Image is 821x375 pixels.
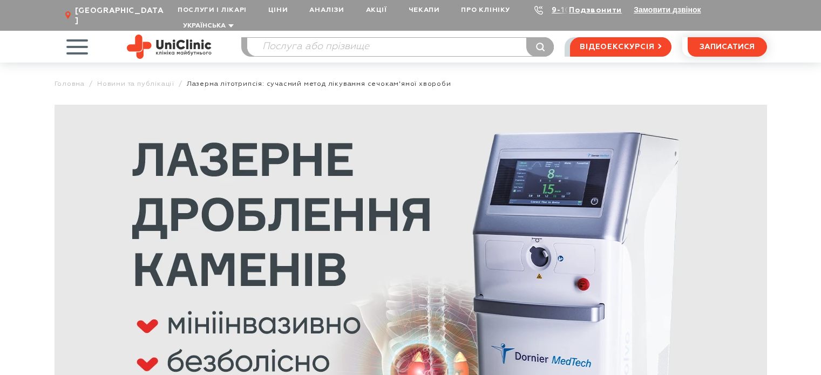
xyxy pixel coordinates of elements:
span: відеоекскурсія [580,38,654,56]
a: 9-103 [552,6,575,14]
span: Лазерна літотрипсія: сучасний метод лікування сечокам'яної хвороби [187,80,451,88]
a: відеоекскурсія [570,37,671,57]
a: Подзвонити [569,6,622,14]
a: Новини та публікації [97,80,174,88]
button: Українська [180,22,234,30]
span: Українська [183,23,226,29]
span: [GEOGRAPHIC_DATA] [75,6,167,25]
button: записатися [688,37,767,57]
a: Головна [55,80,85,88]
span: записатися [700,43,755,51]
img: Uniclinic [127,35,212,59]
button: Замовити дзвінок [634,5,701,14]
input: Послуга або прізвище [247,38,554,56]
